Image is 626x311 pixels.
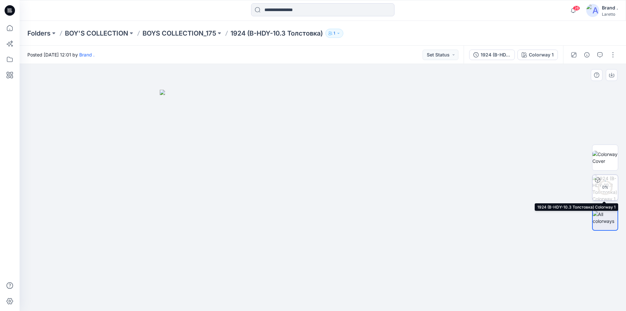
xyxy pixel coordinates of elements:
[602,4,618,12] div: Brand .
[597,185,613,190] div: 0 %
[231,29,323,38] p: 1924 (B-HDY-10.3 Толстовка)
[142,29,216,38] a: BOYS COLLECTION_175
[65,29,128,38] a: BOY'S COLLECTION
[79,52,95,57] a: Brand .
[481,51,511,58] div: 1924 (B-HDY-10.3 Толстовка)
[602,12,618,17] div: Laretto
[27,29,51,38] a: Folders
[469,50,515,60] button: 1924 (B-HDY-10.3 Толстовка)
[593,211,618,225] img: All colorways
[334,30,335,37] p: 1
[529,51,554,58] div: Colorway 1
[592,175,618,200] img: 1924 (B-HDY-10.3 Толстовка) Colorway 1
[586,4,599,17] img: avatar
[592,151,618,164] img: Colorway Cover
[325,29,343,38] button: 1
[582,50,592,60] button: Details
[27,51,95,58] span: Posted [DATE] 12:01 by
[573,6,580,11] span: 28
[517,50,558,60] button: Colorway 1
